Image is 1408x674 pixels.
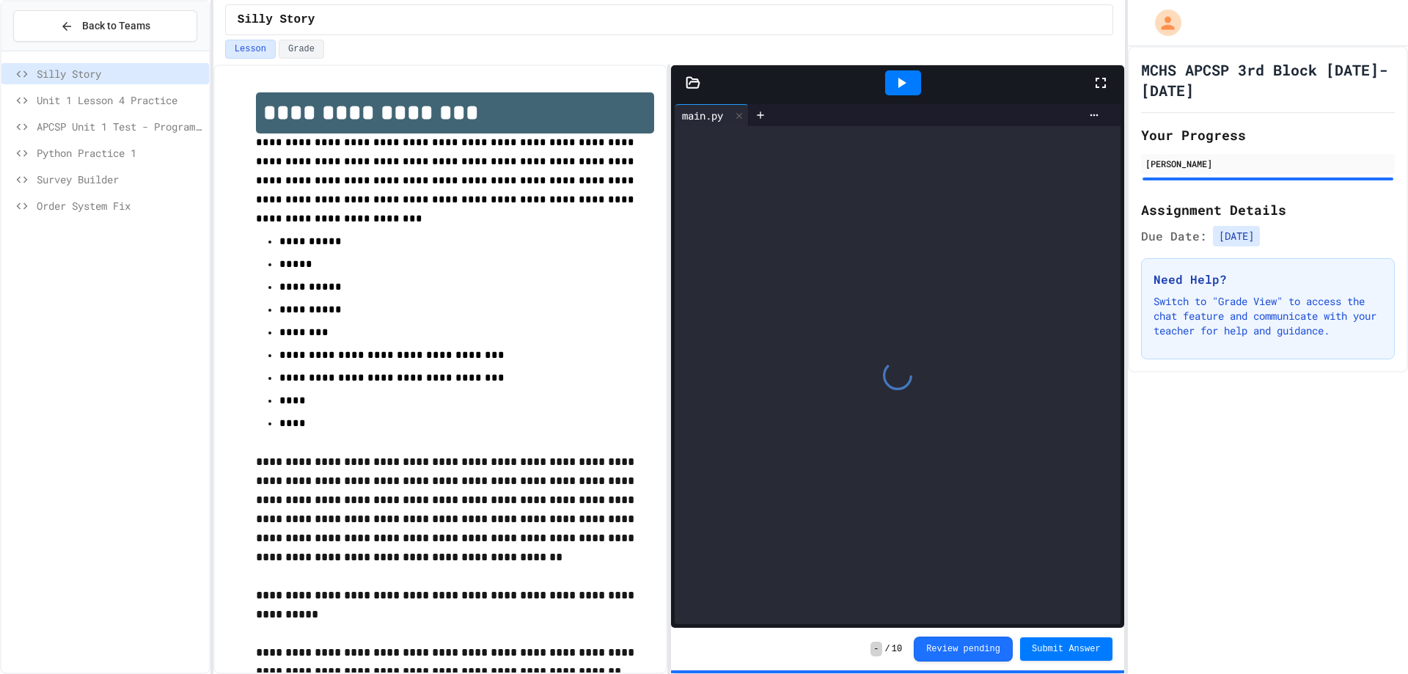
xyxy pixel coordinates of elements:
span: Order System Fix [37,198,203,213]
div: My Account [1140,6,1185,40]
span: Due Date: [1141,227,1207,245]
span: Silly Story [238,11,315,29]
span: 10 [892,643,902,655]
span: [DATE] [1213,226,1260,246]
h2: Assignment Details [1141,199,1395,220]
div: main.py [675,108,730,123]
button: Lesson [225,40,276,59]
span: APCSP Unit 1 Test - Programming Question [37,119,203,134]
span: Python Practice 1 [37,145,203,161]
button: Review pending [914,637,1013,662]
span: Survey Builder [37,172,203,187]
span: Unit 1 Lesson 4 Practice [37,92,203,108]
span: - [870,642,881,656]
h1: MCHS APCSP 3rd Block [DATE]-[DATE] [1141,59,1395,100]
div: [PERSON_NAME] [1145,157,1390,170]
button: Grade [279,40,324,59]
span: Back to Teams [82,18,150,34]
button: Back to Teams [13,10,197,42]
span: Silly Story [37,66,203,81]
span: / [885,643,890,655]
p: Switch to "Grade View" to access the chat feature and communicate with your teacher for help and ... [1154,294,1382,338]
span: Submit Answer [1032,643,1101,655]
button: Submit Answer [1020,637,1112,661]
h3: Need Help? [1154,271,1382,288]
div: main.py [675,104,749,126]
h2: Your Progress [1141,125,1395,145]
